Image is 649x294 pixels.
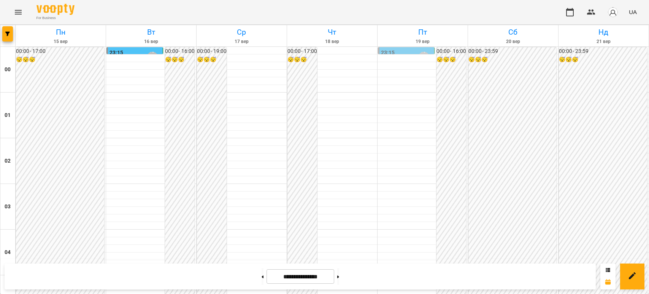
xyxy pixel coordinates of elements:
h6: 15 вер [17,38,105,45]
button: Menu [9,3,27,21]
h6: 00 [5,66,11,74]
div: Лісняк Оксана [147,52,158,63]
h6: 😴😴😴 [165,56,195,64]
img: avatar_s.png [608,7,618,18]
h6: 00:00 - 23:59 [559,47,647,56]
label: 23:15 [381,49,395,57]
h6: Нд [560,26,647,38]
h6: 00:00 - 23:59 [468,47,557,56]
span: UA [629,8,637,16]
h6: Ср [198,26,286,38]
h6: 00:00 - 16:00 [436,47,466,56]
h6: 00:00 - 17:00 [287,47,317,56]
h6: 00:00 - 17:00 [16,47,104,56]
img: Voopty Logo [36,4,75,15]
h6: 01 [5,111,11,120]
h6: 17 вер [198,38,286,45]
h6: 😴😴😴 [559,56,647,64]
h6: Вт [107,26,195,38]
h6: 😴😴😴 [287,56,317,64]
h6: 16 вер [107,38,195,45]
h6: Сб [469,26,557,38]
h6: 20 вер [469,38,557,45]
h6: 18 вер [288,38,376,45]
h6: 03 [5,203,11,211]
h6: 21 вер [560,38,647,45]
h6: 😴😴😴 [468,56,557,64]
h6: 19 вер [379,38,467,45]
h6: Пн [17,26,105,38]
span: For Business [36,16,75,21]
h6: 😴😴😴 [436,56,466,64]
label: 23:15 [109,49,124,57]
h6: 😴😴😴 [197,56,227,64]
h6: 02 [5,157,11,165]
h6: 😴😴😴 [16,56,104,64]
h6: Чт [288,26,376,38]
h6: 00:00 - 16:00 [165,47,195,56]
button: UA [626,5,640,19]
div: Лісняк Оксана [418,52,430,63]
h6: Пт [379,26,467,38]
h6: 04 [5,248,11,257]
h6: 00:00 - 19:00 [197,47,227,56]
